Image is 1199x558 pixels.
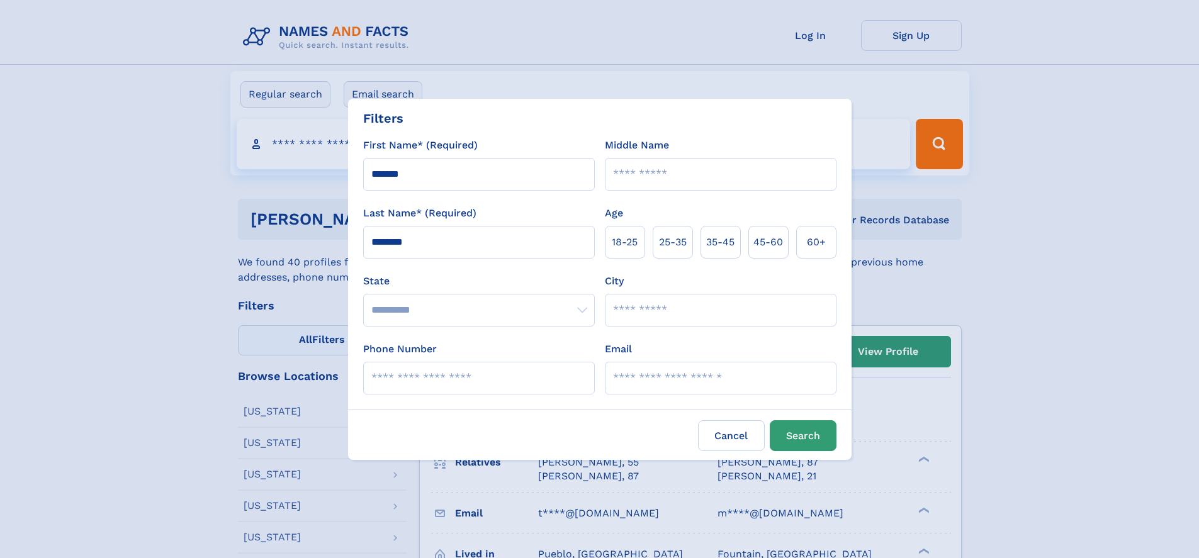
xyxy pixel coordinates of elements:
label: Phone Number [363,342,437,357]
span: 35‑45 [706,235,735,250]
span: 25‑35 [659,235,687,250]
label: State [363,274,595,289]
label: Email [605,342,632,357]
label: Last Name* (Required) [363,206,476,221]
label: Middle Name [605,138,669,153]
span: 18‑25 [612,235,638,250]
button: Search [770,420,836,451]
span: 60+ [807,235,826,250]
span: 45‑60 [753,235,783,250]
label: Age [605,206,623,221]
label: City [605,274,624,289]
div: Filters [363,109,403,128]
label: First Name* (Required) [363,138,478,153]
label: Cancel [698,420,765,451]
